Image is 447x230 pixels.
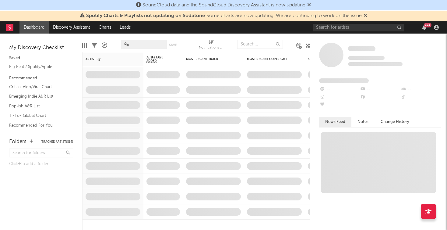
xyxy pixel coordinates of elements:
span: Some Artist [348,46,375,51]
input: Search... [237,40,283,49]
a: Recommended For You [9,122,67,129]
div: -- [360,93,400,101]
button: 99+ [422,25,426,30]
span: Tracking Since: [DATE] [348,56,385,60]
input: Search for artists [313,24,404,31]
div: Folders [9,138,26,146]
button: Change History [375,117,415,127]
span: 7-Day Fans Added [146,56,171,63]
div: 99 + [424,23,431,27]
div: -- [400,85,441,93]
span: : Some charts are now updating. We are continuing to work on the issue [86,13,362,18]
div: Edit Columns [82,37,87,54]
a: Leads [115,21,135,34]
span: SoundCloud data and the SoundCloud Discovery Assistant is now updating [143,3,305,8]
div: A&R Pipeline [102,37,107,54]
a: TikTok Global Chart [9,112,67,119]
a: Some Artist [348,46,375,52]
div: Saved [9,55,73,62]
a: Emerging Indie A&R List [9,93,67,100]
div: -- [319,93,360,101]
button: Tracked Artists(14) [41,140,73,143]
div: -- [319,101,360,109]
button: News Feed [319,117,351,127]
div: Notifications (Artist) [199,44,223,52]
span: Dismiss [364,13,367,18]
div: Most Recent Track [186,57,232,61]
div: Filters [92,37,97,54]
div: Notifications (Artist) [199,37,223,54]
a: Critical Algo/Viral Chart [9,84,67,90]
span: Fans Added by Platform [319,78,369,83]
div: Click to add a folder. [9,160,73,168]
a: Dashboard [19,21,49,34]
a: Pop-ish A&R List [9,103,67,110]
span: Dismiss [307,3,311,8]
div: -- [400,93,441,101]
div: My Discovery Checklist [9,44,73,52]
span: 0 fans last week [348,62,403,66]
div: -- [360,85,400,93]
button: Save [169,43,177,47]
button: Notes [351,117,375,127]
input: Search for folders... [9,149,73,157]
span: Spotify Charts & Playlists not updating on Sodatone [86,13,205,18]
a: Discovery Assistant [49,21,94,34]
div: Most Recent Copyright [247,57,293,61]
a: Big Beat / Spotify/Apple [9,63,67,70]
a: Charts [94,21,115,34]
div: Artist [86,57,131,61]
div: Recommended [9,75,73,82]
div: -- [319,85,360,93]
